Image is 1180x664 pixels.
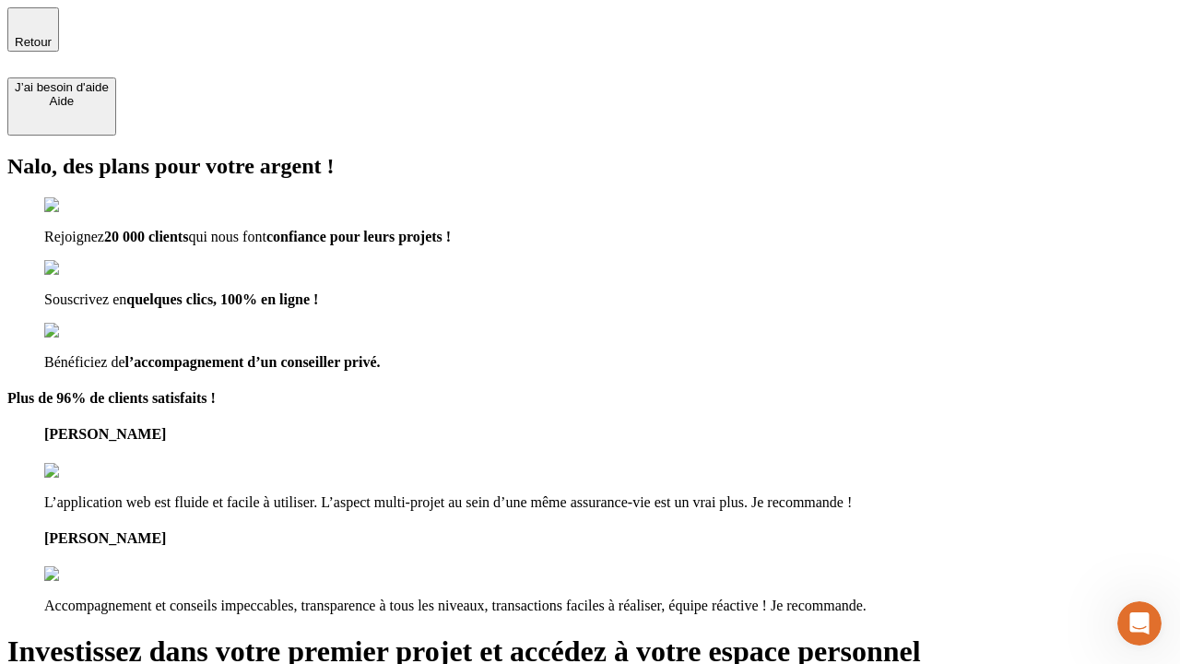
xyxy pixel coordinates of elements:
p: L’application web est fluide et facile à utiliser. L’aspect multi-projet au sein d’une même assur... [44,494,1173,511]
p: Accompagnement et conseils impeccables, transparence à tous les niveaux, transactions faciles à r... [44,598,1173,614]
button: Retour [7,7,59,52]
img: checkmark [44,323,124,339]
span: quelques clics, 100% en ligne ! [126,291,318,307]
iframe: Intercom live chat [1117,601,1162,646]
span: 20 000 clients [104,229,189,244]
button: J’ai besoin d'aideAide [7,77,116,136]
img: reviews stars [44,566,136,583]
h2: Nalo, des plans pour votre argent ! [7,154,1173,179]
img: checkmark [44,260,124,277]
img: reviews stars [44,463,136,480]
span: confiance pour leurs projets ! [266,229,451,244]
span: Retour [15,35,52,49]
span: Souscrivez en [44,291,126,307]
h4: Plus de 96% de clients satisfaits ! [7,390,1173,407]
h4: [PERSON_NAME] [44,530,1173,547]
span: Bénéficiez de [44,354,125,370]
div: J’ai besoin d'aide [15,80,109,94]
img: checkmark [44,197,124,214]
span: qui nous font [188,229,265,244]
div: Aide [15,94,109,108]
span: Rejoignez [44,229,104,244]
span: l’accompagnement d’un conseiller privé. [125,354,381,370]
h4: [PERSON_NAME] [44,426,1173,443]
